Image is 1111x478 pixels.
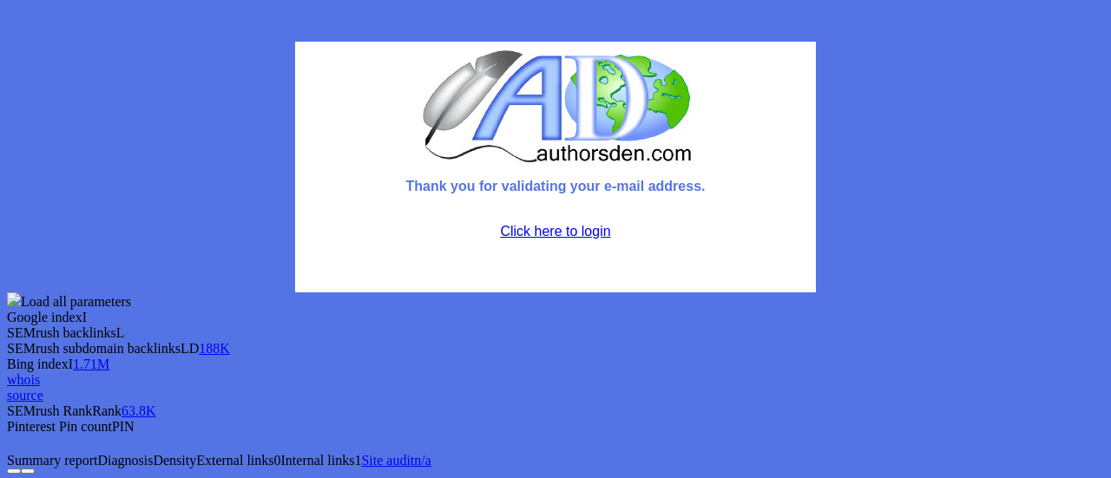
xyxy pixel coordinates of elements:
span: PIN [112,419,135,434]
span: SEMrush Rank [7,403,92,418]
span: Rank [92,403,122,418]
span: Density [153,453,196,468]
span: 0 [274,453,281,468]
a: 63.8K [122,403,156,418]
span: Site audit [361,453,414,468]
span: SEMrush subdomain backlinks [7,341,181,356]
a: Site auditn/a [361,453,431,468]
span: Bing index [7,357,69,371]
a: 1.71M [73,357,109,371]
span: n/a [414,453,431,468]
span: Google index [7,310,82,324]
span: Summary report [7,453,97,468]
span: Load all parameters [21,294,131,309]
span: Internal links [281,453,355,468]
a: whois [7,372,40,387]
button: Close panel [7,468,21,474]
span: L [116,325,125,340]
span: Diagnosis [97,453,153,468]
span: LD [181,341,199,356]
a: source [7,388,43,403]
img: seoquake-icon.svg [7,292,21,306]
font: Thank you for validating your e-mail address. [406,179,706,193]
img: logo.jpg [418,48,694,165]
span: 1 [354,453,361,468]
a: Click here to login [500,224,610,239]
span: SEMrush backlinks [7,325,116,340]
span: External links [196,453,273,468]
span: I [69,357,73,371]
span: I [82,310,87,324]
span: Pinterest Pin count [7,419,112,434]
button: Configure panel [21,468,35,474]
a: 188K [199,341,230,356]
